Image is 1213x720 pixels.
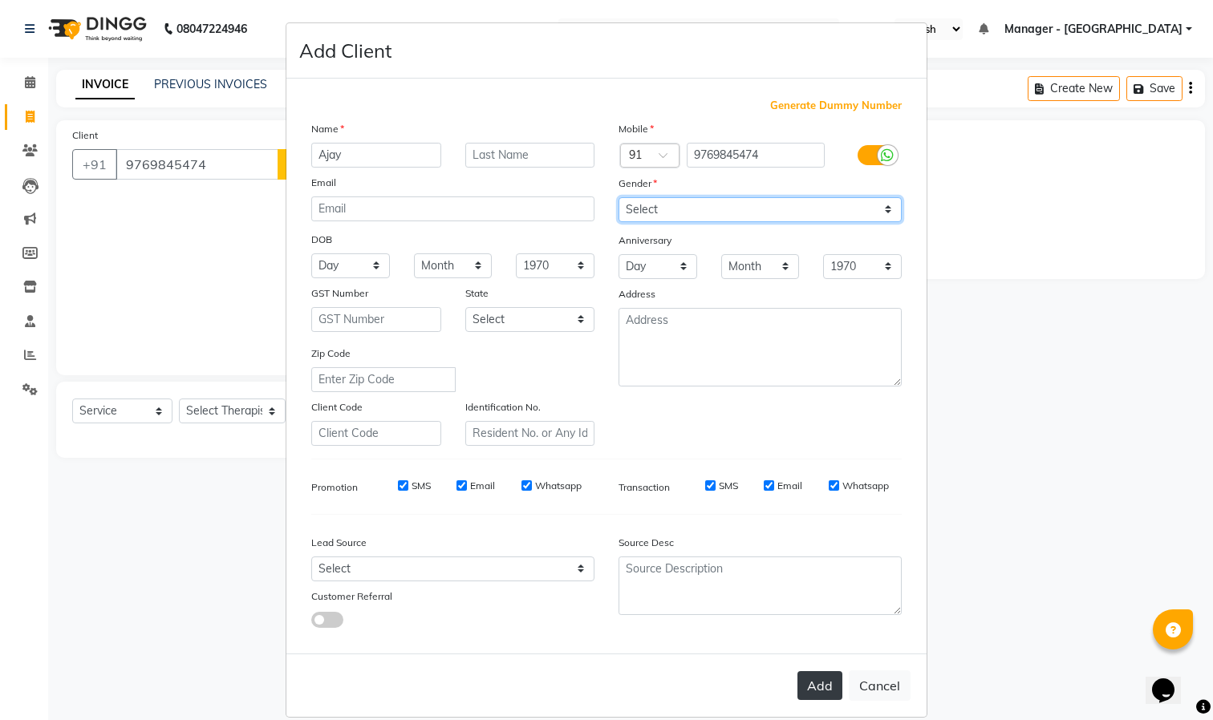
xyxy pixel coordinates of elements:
[311,536,367,550] label: Lead Source
[770,98,902,114] span: Generate Dummy Number
[1146,656,1197,704] iframe: chat widget
[311,196,594,221] input: Email
[465,143,595,168] input: Last Name
[619,176,657,191] label: Gender
[777,479,802,493] label: Email
[719,479,738,493] label: SMS
[619,536,674,550] label: Source Desc
[311,233,332,247] label: DOB
[619,480,670,495] label: Transaction
[311,307,441,332] input: GST Number
[311,176,336,190] label: Email
[619,122,654,136] label: Mobile
[311,480,358,495] label: Promotion
[535,479,582,493] label: Whatsapp
[311,286,368,301] label: GST Number
[311,346,351,361] label: Zip Code
[797,671,842,700] button: Add
[619,287,655,301] label: Address
[311,421,441,446] input: Client Code
[465,286,489,301] label: State
[842,479,889,493] label: Whatsapp
[311,122,344,136] label: Name
[470,479,495,493] label: Email
[465,400,541,415] label: Identification No.
[849,670,911,701] button: Cancel
[311,400,363,415] label: Client Code
[687,143,826,168] input: Mobile
[465,421,595,446] input: Resident No. or Any Id
[311,589,392,604] label: Customer Referral
[619,233,671,248] label: Anniversary
[311,143,441,168] input: First Name
[299,36,391,65] h4: Add Client
[412,479,431,493] label: SMS
[311,367,456,392] input: Enter Zip Code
